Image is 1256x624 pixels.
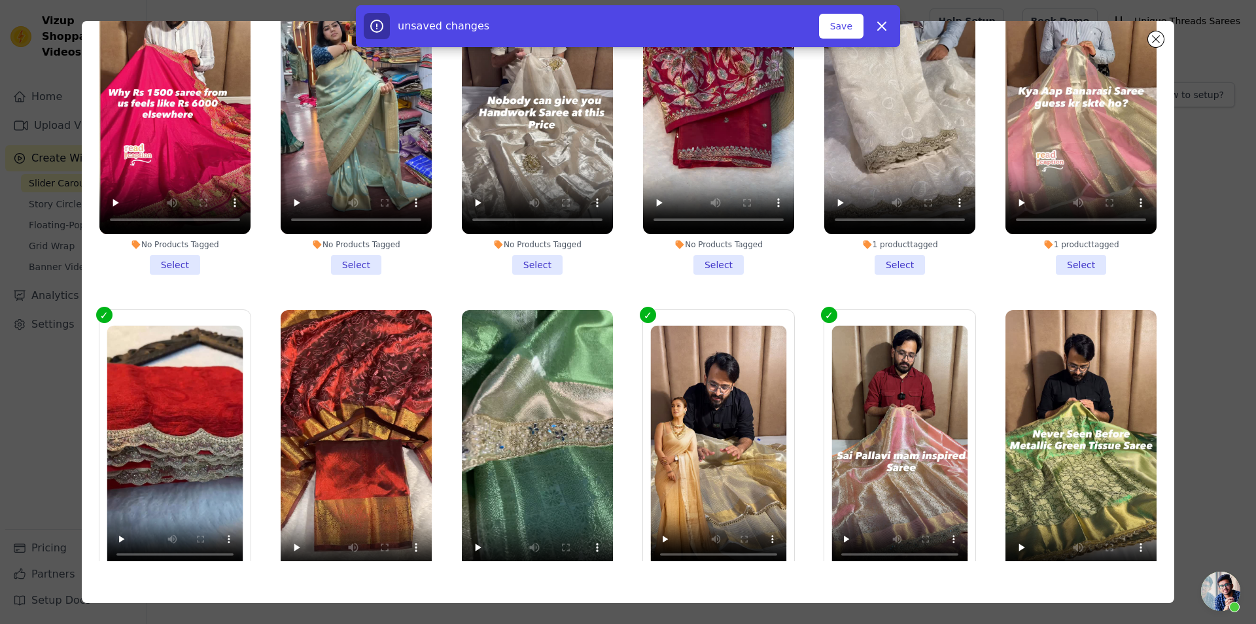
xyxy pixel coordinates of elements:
[281,239,432,250] div: No Products Tagged
[398,20,489,32] span: unsaved changes
[819,14,863,39] button: Save
[1005,239,1157,250] div: 1 product tagged
[824,239,975,250] div: 1 product tagged
[462,239,613,250] div: No Products Tagged
[99,239,251,250] div: No Products Tagged
[643,239,794,250] div: No Products Tagged
[1201,572,1240,611] div: Open chat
